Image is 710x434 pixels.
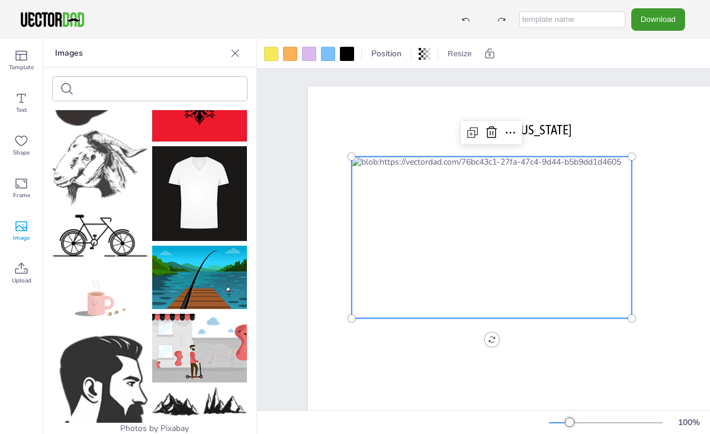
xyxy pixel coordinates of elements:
[13,233,30,243] span: Image
[152,246,247,309] img: fishing-rod-9692407_150.png
[443,44,477,63] button: Resize
[19,11,86,28] img: VectorDad-1.png
[674,417,703,428] div: 100 %
[152,314,247,382] img: scooter-7770871_150.png
[9,63,34,72] span: Template
[13,148,30,157] span: Shape
[369,48,404,59] span: Position
[519,11,625,28] input: template name
[16,105,27,115] span: Text
[152,146,247,241] img: t-shirt-1261820_150.png
[53,130,147,207] img: goat-1711126_150.png
[43,423,256,434] div: Photos by
[13,191,30,200] span: Frame
[55,39,226,67] p: Images
[518,122,571,137] span: [US_STATE]
[53,212,147,259] img: cycle-art-4363010_150.png
[631,8,685,30] button: Download
[160,423,189,434] a: Pixabay
[12,276,31,285] span: Upload
[53,264,147,331] img: coffee-5009730_150.png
